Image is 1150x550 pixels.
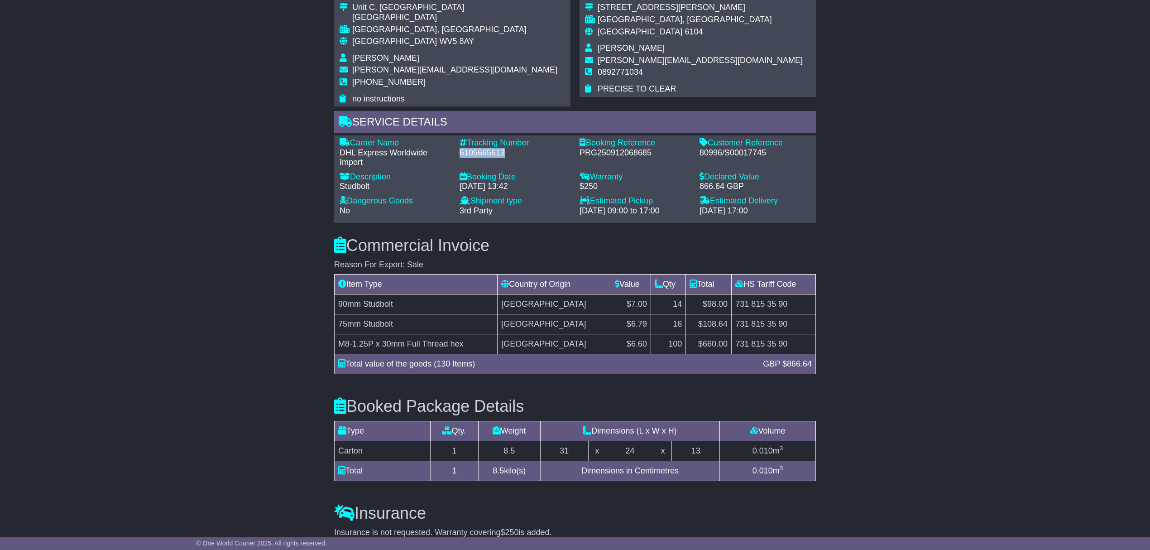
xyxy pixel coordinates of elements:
[430,421,478,441] td: Qty.
[654,441,671,461] td: x
[611,314,651,334] td: $6.79
[611,334,651,354] td: $6.60
[580,148,690,158] div: PRG250912068685
[732,334,816,354] td: 731 815 35 90
[335,294,498,314] td: 90mm Studbolt
[780,465,783,472] sup: 3
[439,37,474,46] span: WV5 8AY
[460,182,570,192] div: [DATE] 13:42
[498,334,611,354] td: [GEOGRAPHIC_DATA]
[732,294,816,314] td: 731 815 35 90
[340,206,350,215] span: No
[598,84,676,93] span: PRECISE TO CLEAR
[598,43,665,53] span: [PERSON_NAME]
[651,334,686,354] td: 100
[340,172,450,182] div: Description
[720,421,816,441] td: Volume
[493,466,504,475] span: 8.5
[334,236,816,255] h3: Commercial Invoice
[498,314,611,334] td: [GEOGRAPHIC_DATA]
[580,172,690,182] div: Warranty
[580,196,690,206] div: Estimated Pickup
[598,15,803,25] div: [GEOGRAPHIC_DATA], [GEOGRAPHIC_DATA]
[686,334,732,354] td: $660.00
[460,196,570,206] div: Shipment type
[611,294,651,314] td: $7.00
[780,445,783,452] sup: 3
[335,421,431,441] td: Type
[340,148,450,168] div: DHL Express Worldwide Import
[352,3,557,13] div: Unit C, [GEOGRAPHIC_DATA]
[580,206,690,216] div: [DATE] 09:00 to 17:00
[501,528,519,537] span: $250
[752,446,773,455] span: 0.010
[498,294,611,314] td: [GEOGRAPHIC_DATA]
[352,65,557,74] span: [PERSON_NAME][EMAIL_ADDRESS][DOMAIN_NAME]
[700,182,810,192] div: 866.64 GBP
[700,196,810,206] div: Estimated Delivery
[598,27,682,36] span: [GEOGRAPHIC_DATA]
[588,441,606,461] td: x
[460,138,570,148] div: Tracking Number
[686,314,732,334] td: $108.64
[334,397,816,415] h3: Booked Package Details
[700,172,810,182] div: Declared Value
[580,182,690,192] div: $250
[430,441,478,461] td: 1
[598,56,803,65] span: [PERSON_NAME][EMAIL_ADDRESS][DOMAIN_NAME]
[334,260,816,270] div: Reason For Export: Sale
[700,148,810,158] div: 80996/S00017745
[686,294,732,314] td: $98.00
[335,441,431,461] td: Carton
[540,421,719,441] td: Dimensions (L x W x H)
[196,540,327,547] span: © One World Courier 2025. All rights reserved.
[478,461,540,481] td: kilo(s)
[651,314,686,334] td: 16
[335,334,498,354] td: M8-1.25P x 30mm Full Thread hex
[335,461,431,481] td: Total
[340,138,450,148] div: Carrier Name
[700,138,810,148] div: Customer Reference
[334,528,816,538] div: Insurance is not requested. Warranty covering is added.
[651,275,686,294] td: Qty
[352,13,557,23] div: [GEOGRAPHIC_DATA]
[758,358,816,370] div: GBP $866.64
[686,275,732,294] td: Total
[460,172,570,182] div: Booking Date
[498,275,611,294] td: Country of Origin
[460,148,570,158] div: 6105665613
[334,111,816,135] div: Service Details
[651,294,686,314] td: 14
[340,182,450,192] div: Studbolt
[334,358,758,370] div: Total value of the goods (130 Items)
[720,461,816,481] td: m
[685,27,703,36] span: 6104
[478,441,540,461] td: 8.5
[752,466,773,475] span: 0.010
[606,441,654,461] td: 24
[732,314,816,334] td: 731 815 35 90
[580,138,690,148] div: Booking Reference
[335,275,498,294] td: Item Type
[700,206,810,216] div: [DATE] 17:00
[611,275,651,294] td: Value
[598,3,803,13] div: [STREET_ADDRESS][PERSON_NAME]
[478,421,540,441] td: Weight
[352,25,557,35] div: [GEOGRAPHIC_DATA], [GEOGRAPHIC_DATA]
[598,68,643,77] span: 0892771034
[334,504,816,522] h3: Insurance
[460,206,493,215] span: 3rd Party
[352,94,405,103] span: no instructions
[352,77,426,87] span: [PHONE_NUMBER]
[335,314,498,334] td: 75mm Studbolt
[352,37,437,46] span: [GEOGRAPHIC_DATA]
[540,461,719,481] td: Dimensions in Centimetres
[352,53,419,63] span: [PERSON_NAME]
[540,441,588,461] td: 31
[720,441,816,461] td: m
[430,461,478,481] td: 1
[732,275,816,294] td: HS Tariff Code
[340,196,450,206] div: Dangerous Goods
[672,441,720,461] td: 13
